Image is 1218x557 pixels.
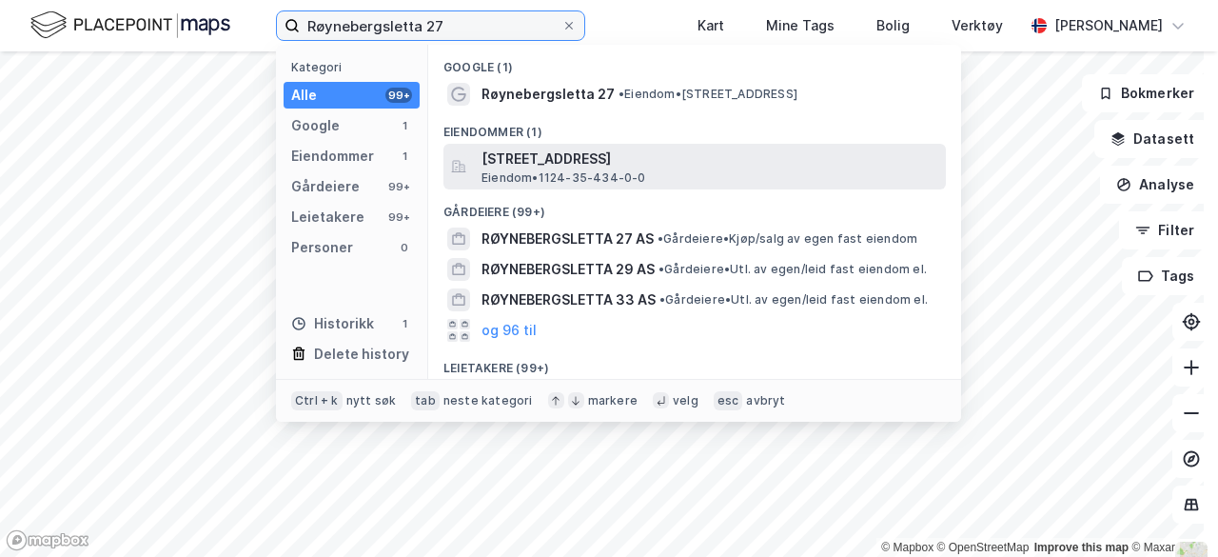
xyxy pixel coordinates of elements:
div: 99+ [385,88,412,103]
div: 99+ [385,179,412,194]
div: velg [673,393,698,408]
div: Ctrl + k [291,391,343,410]
span: • [619,87,624,101]
div: Personer [291,236,353,259]
button: Tags [1122,257,1210,295]
div: Gårdeiere [291,175,360,198]
a: Mapbox homepage [6,529,89,551]
div: Historikk [291,312,374,335]
span: Gårdeiere • Kjøp/salg av egen fast eiendom [658,231,917,247]
div: Google [291,114,340,137]
div: Gårdeiere (99+) [428,189,961,224]
div: Verktøy [952,14,1003,37]
button: Bokmerker [1082,74,1210,112]
div: 99+ [385,209,412,225]
div: Google (1) [428,45,961,79]
iframe: Chat Widget [1123,466,1218,557]
div: tab [411,391,440,410]
div: 1 [397,118,412,133]
div: Kategori [291,60,420,74]
div: 1 [397,316,412,331]
div: [PERSON_NAME] [1054,14,1163,37]
span: Gårdeiere • Utl. av egen/leid fast eiendom el. [658,262,927,277]
div: nytt søk [346,393,397,408]
div: markere [588,393,638,408]
span: RØYNEBERGSLETTA 27 AS [481,228,654,250]
span: RØYNEBERGSLETTA 29 AS [481,258,655,281]
a: OpenStreetMap [937,541,1030,554]
button: og 96 til [481,319,537,342]
span: [STREET_ADDRESS] [481,148,938,170]
input: Søk på adresse, matrikkel, gårdeiere, leietakere eller personer [300,11,561,40]
a: Improve this map [1034,541,1129,554]
div: Delete history [314,343,409,366]
a: Mapbox [881,541,933,554]
div: Eiendommer [291,145,374,168]
button: Datasett [1094,120,1210,158]
div: Mine Tags [766,14,835,37]
button: Analyse [1100,166,1210,204]
span: Gårdeiere • Utl. av egen/leid fast eiendom el. [659,292,928,308]
button: Filter [1119,211,1210,249]
div: avbryt [746,393,785,408]
div: Leietakere [291,206,364,229]
span: • [658,262,664,276]
div: Leietakere (99+) [428,346,961,380]
span: RØYNEBERGSLETTA 33 AS [481,288,656,311]
div: Kart [697,14,724,37]
div: 1 [397,149,412,164]
div: Eiendommer (1) [428,109,961,144]
div: 0 [397,240,412,255]
span: Eiendom • [STREET_ADDRESS] [619,87,797,102]
div: Alle [291,84,317,107]
span: Eiendom • 1124-35-434-0-0 [481,170,646,186]
div: Bolig [876,14,910,37]
span: • [659,292,665,307]
div: esc [714,391,743,410]
img: logo.f888ab2527a4732fd821a326f86c7f29.svg [30,9,230,42]
span: Røynebergsletta 27 [481,83,615,106]
span: • [658,231,663,246]
div: neste kategori [443,393,533,408]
